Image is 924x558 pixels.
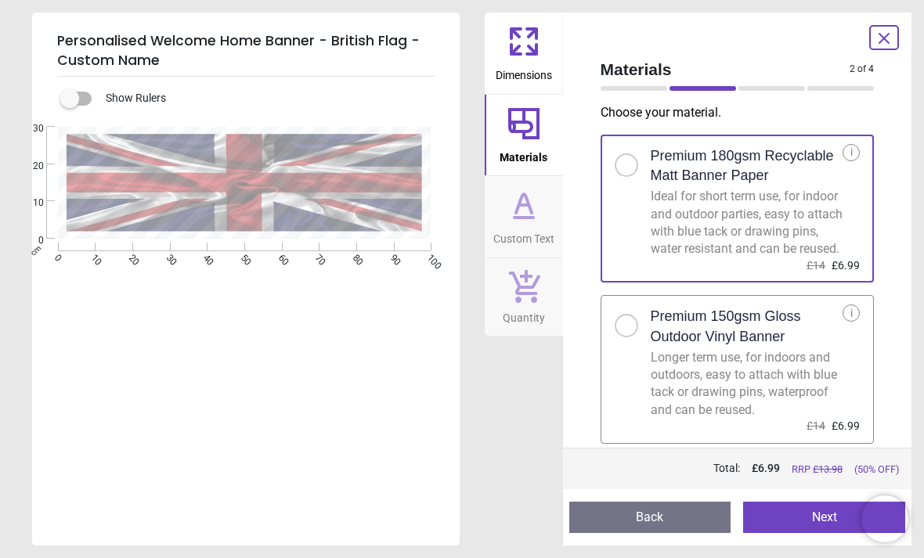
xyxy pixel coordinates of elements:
[485,13,563,94] button: Dimensions
[601,58,850,81] span: Materials
[70,89,460,108] div: Show Rulers
[651,307,843,346] h2: Premium 150gsm Gloss Outdoor Vinyl Banner
[500,142,547,166] span: Materials
[485,95,563,176] button: Materials
[485,258,563,337] button: Quantity
[850,63,874,76] span: 2 of 4
[651,188,843,258] div: Ideal for short term use, for indoor and outdoor parties, easy to attach with blue tack or drawin...
[854,463,899,477] span: (50% OFF)
[14,234,44,247] span: 0
[14,196,44,210] span: 10
[493,224,554,247] span: Custom Text
[832,259,860,272] span: £6.99
[743,502,905,533] button: Next
[569,502,731,533] button: Back
[599,461,900,477] div: Total:
[14,122,44,135] span: 30
[832,419,860,432] span: £6.99
[496,60,552,84] span: Dimensions
[758,462,780,474] span: 6.99
[752,461,780,477] span: £
[813,463,843,475] span: £ 13.98
[485,176,563,257] button: Custom Text
[843,304,860,322] div: i
[792,463,843,477] span: RRP
[861,495,908,542] iframe: Brevo live chat
[651,349,843,419] div: Longer term use, for indoors and outdoors, easy to attach with blue tack or drawing pins, waterpr...
[57,25,435,77] h5: Personalised Welcome Home Banner - British Flag - Custom Name
[843,144,860,161] div: i
[601,104,887,121] p: Choose your material .
[807,259,825,272] span: £14
[503,303,545,326] span: Quantity
[28,243,42,257] span: cm
[14,160,44,173] span: 20
[807,419,825,432] span: £14
[651,146,843,185] h2: Premium 180gsm Recyclable Matt Banner Paper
